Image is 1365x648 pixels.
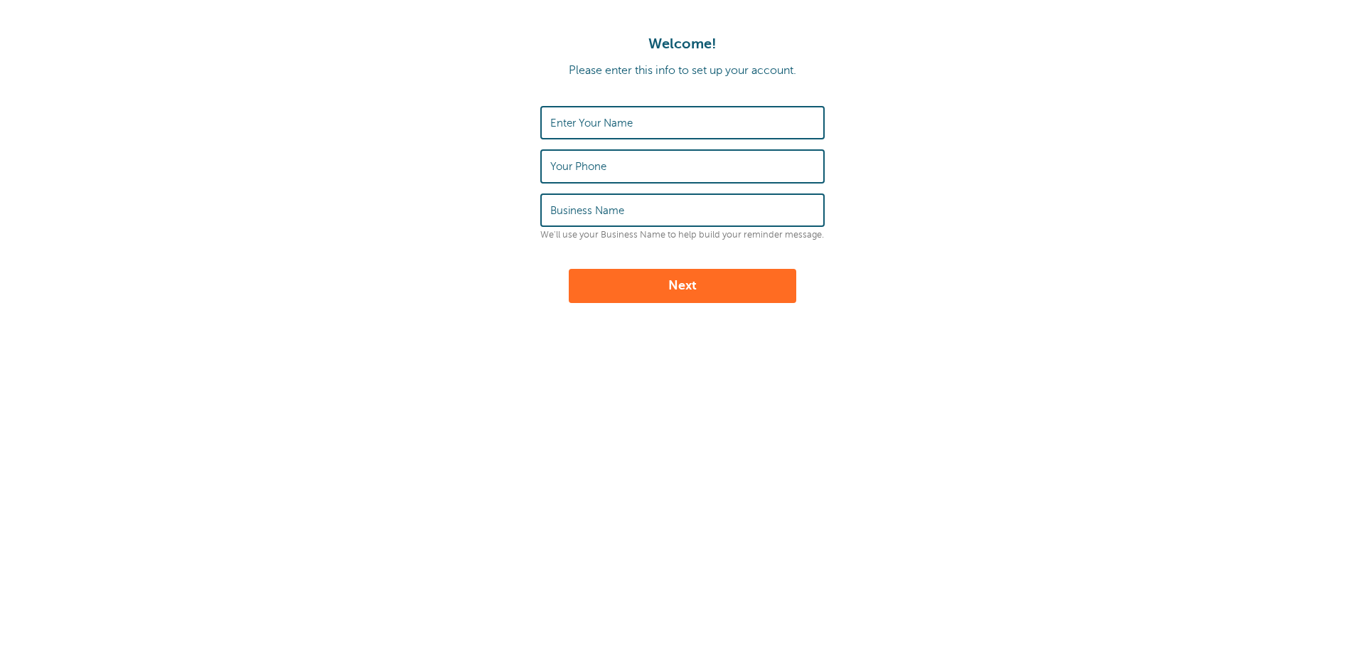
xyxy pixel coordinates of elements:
button: Next [569,269,796,303]
p: Please enter this info to set up your account. [14,64,1351,78]
h1: Welcome! [14,36,1351,53]
p: We'll use your Business Name to help build your reminder message. [540,230,825,240]
label: Your Phone [550,160,606,173]
label: Enter Your Name [550,117,633,129]
label: Business Name [550,204,624,217]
